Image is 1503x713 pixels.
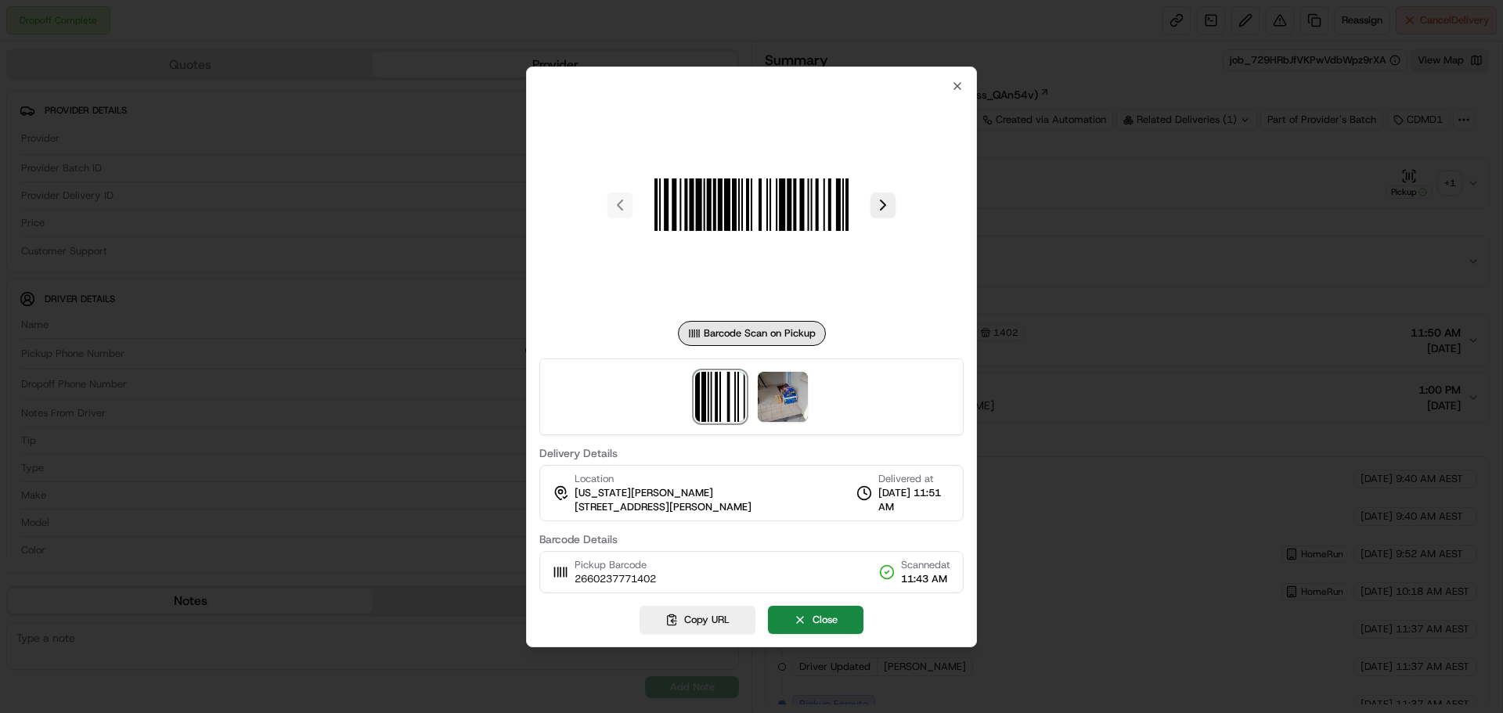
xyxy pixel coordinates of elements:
[539,448,964,459] label: Delivery Details
[901,572,950,586] span: 11:43 AM
[575,500,751,514] span: [STREET_ADDRESS][PERSON_NAME]
[758,372,808,422] img: photo_proof_of_delivery image
[575,486,713,500] span: [US_STATE][PERSON_NAME]
[575,572,656,586] span: 2660237771402
[678,321,826,346] div: Barcode Scan on Pickup
[901,558,950,572] span: Scanned at
[639,92,864,318] img: barcode_scan_on_pickup image
[878,486,950,514] span: [DATE] 11:51 AM
[575,472,614,486] span: Location
[768,606,863,634] button: Close
[575,558,656,572] span: Pickup Barcode
[640,606,755,634] button: Copy URL
[695,372,745,422] img: barcode_scan_on_pickup image
[878,472,950,486] span: Delivered at
[539,534,964,545] label: Barcode Details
